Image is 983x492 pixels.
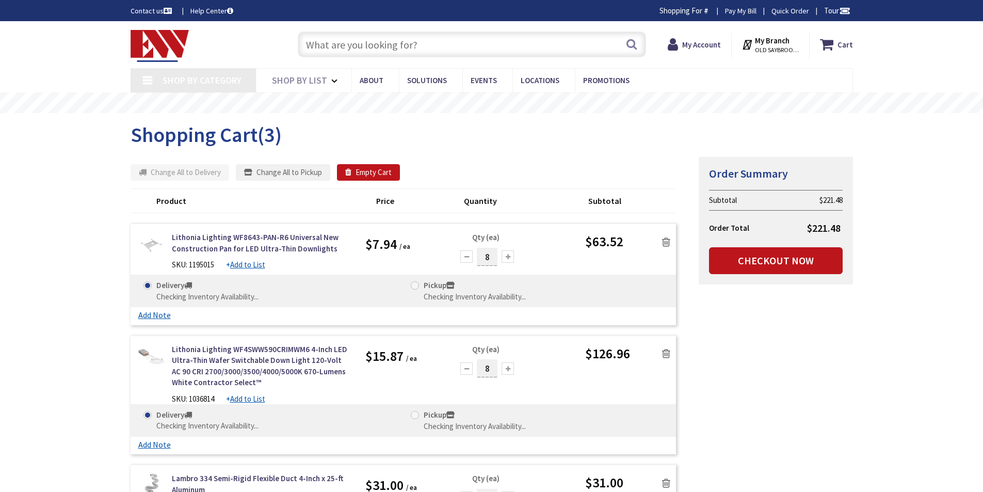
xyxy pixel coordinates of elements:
strong: My Account [682,40,721,50]
span: Tour [824,6,850,15]
strong: Product [156,196,186,206]
strong: Subtotal [588,196,621,206]
span: $221.48 [819,195,843,205]
h1: Shopping Cart [131,123,853,146]
div: Checking Inventory Availability... [156,291,259,302]
span: Qty (ea) [472,344,499,354]
span: $221.48 [807,221,841,234]
h4: Order Summary [709,167,843,180]
span: Shop By Category [163,74,241,86]
a: Add Note [138,440,171,450]
span: Solutions [407,75,447,85]
span: Qty (ea) [472,232,499,242]
span: Qty (ea) [472,473,499,483]
span: SKU: 1195015 [172,260,214,269]
img: Electrical Wholesalers, Inc. [131,30,189,62]
a: Quick Order [771,6,809,16]
a: Contact us [131,6,174,16]
button: Change All to Pickup [236,164,330,181]
rs-layer: Free Same Day Pickup at 19 Locations [398,98,587,109]
strong: Order Total [709,223,749,233]
span: Locations [521,75,559,85]
div: Checking Inventory Availability... [424,291,526,302]
div: Checking Inventory Availability... [424,421,526,432]
small: / ea [406,355,417,363]
a: Help Center [190,6,233,16]
input: What are you looking for? [298,31,646,57]
small: / ea [399,243,410,251]
strong: # [704,6,708,15]
a: Checkout Now [709,247,843,274]
strong: Pickup [424,410,455,420]
th: Subtotal [709,191,780,210]
a: My Account [668,35,721,54]
span: About [360,75,383,85]
span: $7.94 [365,233,397,255]
button: Empty Cart [337,164,400,181]
a: Lithonia Lighting WF8643-PAN-R6 Universal New Construction Pan for LED Ultra-Thin Downlights [172,232,350,254]
span: $15.87 [365,345,404,367]
strong: Delivery [156,410,192,420]
a: Pay My Bill [725,6,756,16]
a: Lithonia Lighting WF4SWW590CRIMWM6 4-Inch LED Ultra-Thin Wafer Switchable Down Light 120-Volt AC ... [172,344,350,388]
span: OLD SAYBROOK, [GEOGRAPHIC_DATA] [755,46,799,54]
a: +Add to List [226,259,265,270]
span: Shopping For [659,6,702,15]
strong: Cart [837,35,853,54]
strong: Pickup [424,280,455,290]
button: Change All to Delivery [131,164,229,181]
span: Promotions [583,75,630,85]
span: Shop By List [272,74,327,86]
a: Add Note [138,310,171,320]
u: Add to List [230,394,265,404]
strong: My Branch [755,36,789,45]
div: My Branch OLD SAYBROOK, [GEOGRAPHIC_DATA] [742,35,799,54]
a: +Add to List [226,393,265,404]
img: Lithonia Lighting WF4SWW590CRIMWM6 4-Inch LED Ultra-Thin Wafer Switchable Down Light 120-Volt AC ... [138,344,164,370]
span: (3) [257,122,282,148]
u: Add to List [230,260,265,269]
strong: Delivery [156,280,192,290]
img: Lithonia Lighting WF8643-PAN-R6 Universal New Construction Pan for LED Ultra-Thin Downlights [138,232,164,258]
strong: Quantity [464,196,497,206]
div: Checking Inventory Availability... [156,420,259,431]
span: Events [471,75,497,85]
span: SKU: 1036814 [172,394,214,404]
a: Cart [820,35,853,54]
span: $63.52 [585,230,623,252]
strong: Price [376,196,394,206]
span: $126.96 [585,342,630,364]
